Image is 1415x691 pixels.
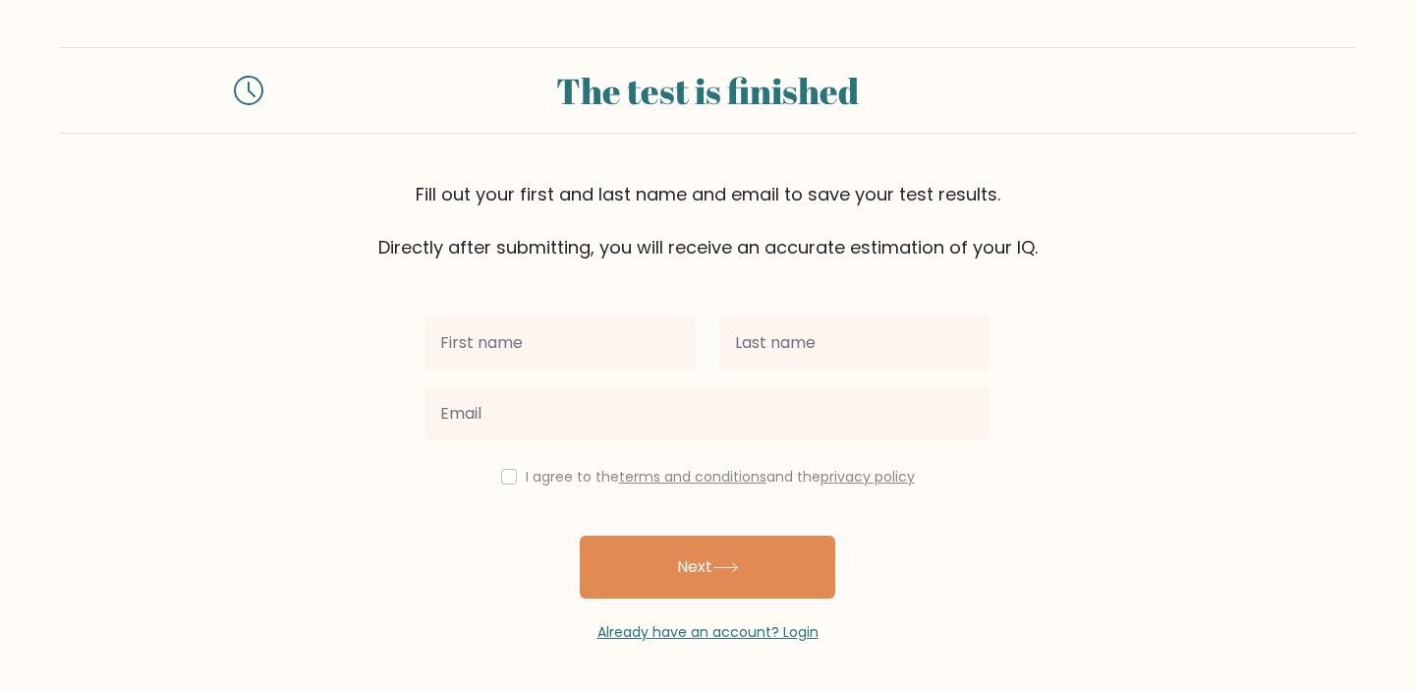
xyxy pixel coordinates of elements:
div: Fill out your first and last name and email to save your test results. Directly after submitting,... [59,181,1356,260]
div: The test is finished [287,64,1128,117]
input: Email [424,386,990,441]
a: terms and conditions [619,467,766,487]
a: Already have an account? Login [597,622,819,642]
button: Next [580,536,835,599]
label: I agree to the and the [526,467,915,487]
input: Last name [719,316,990,371]
input: First name [424,316,696,371]
a: privacy policy [821,467,915,487]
